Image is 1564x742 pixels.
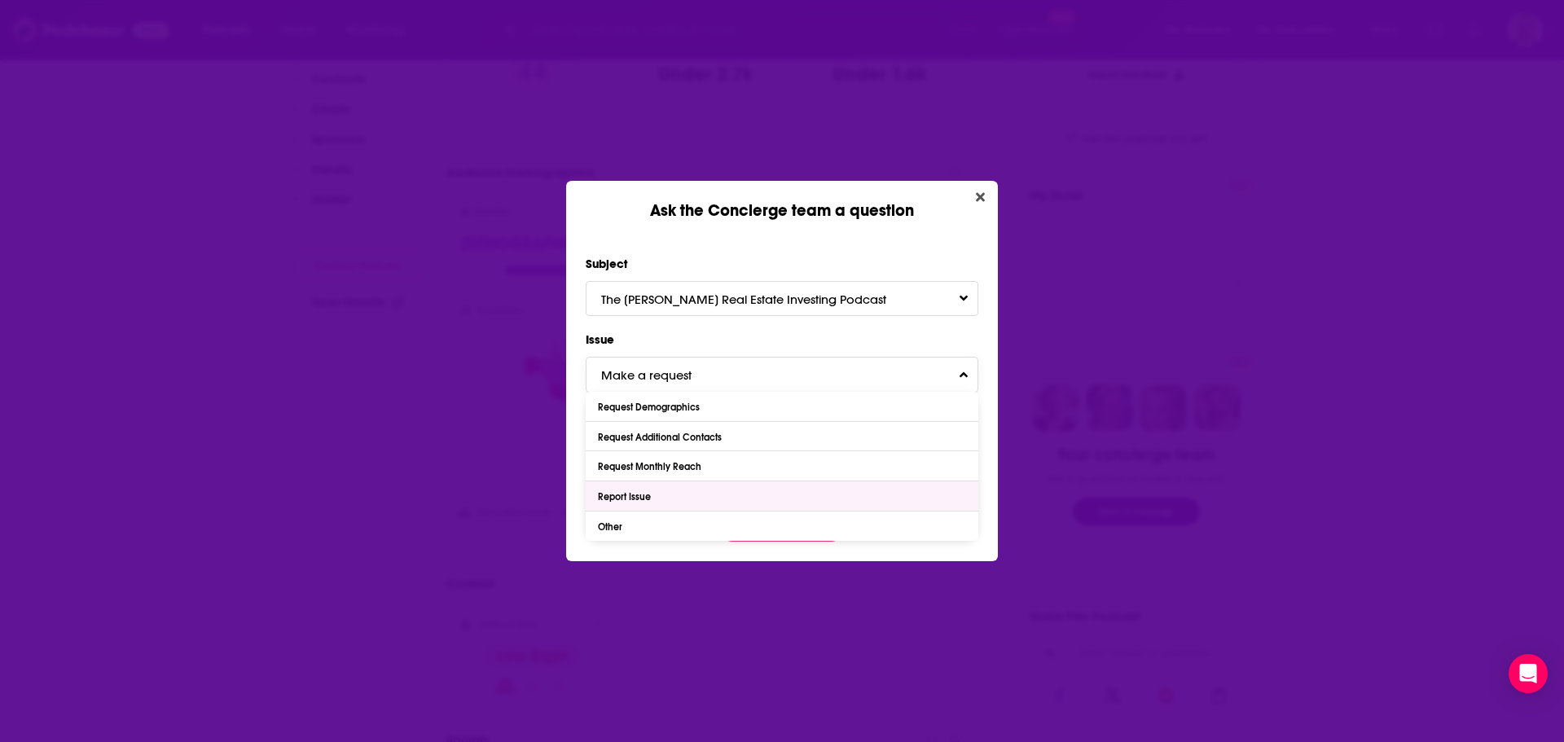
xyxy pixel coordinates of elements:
button: Make a requestToggle Pronoun Dropdown [586,357,978,392]
div: Open Intercom Messenger [1509,654,1548,693]
span: Make a request [601,367,724,383]
button: The [PERSON_NAME] Real Estate Investing PodcastToggle Pronoun Dropdown [586,281,978,316]
div: Report Issue [598,491,655,503]
label: Issue [586,329,978,350]
div: Request Monthly Reach [598,461,705,472]
button: Close [969,187,991,208]
div: Request Demographics [598,402,704,413]
label: Subject [586,253,978,274]
span: The [PERSON_NAME] Real Estate Investing Podcast [601,292,919,307]
div: Ask the Concierge team a question [566,181,998,221]
div: Request Additional Contacts [598,432,726,443]
div: Other [598,521,626,533]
